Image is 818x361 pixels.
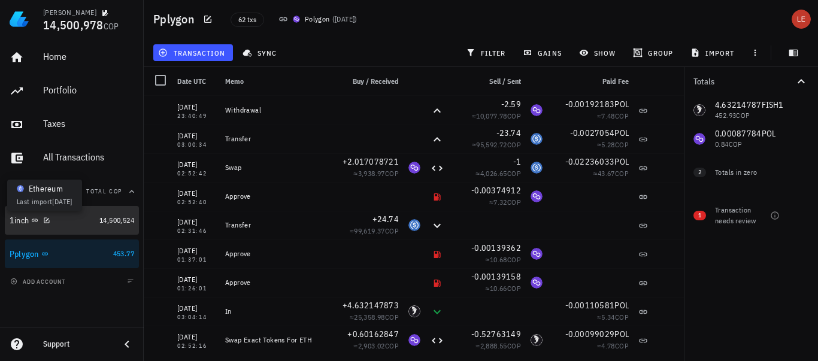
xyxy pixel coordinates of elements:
div: USDCE-icon [408,219,420,231]
a: Portfolio [5,77,139,105]
div: [PERSON_NAME] [43,8,96,17]
div: USDCE-icon [531,133,543,145]
div: Portfolio [43,84,134,96]
div: [DATE] [177,187,216,199]
button: show [574,44,623,61]
span: COP [615,313,629,321]
span: ≈ [354,169,399,178]
span: COP [507,284,521,293]
span: POL [614,99,629,110]
div: POL-icon [531,248,543,260]
div: Transfer [225,134,322,144]
span: -0.00192183 [565,99,615,110]
span: +2.017078721 [343,156,399,167]
div: avatar [792,10,811,29]
span: 10,077.78 [476,111,507,120]
span: -0.00139158 [471,271,521,282]
div: POL-icon [408,162,420,174]
span: ≈ [489,198,521,207]
span: -0.0027054 [570,128,615,138]
span: POL [614,300,629,311]
div: USDCE-icon [531,162,543,174]
span: 5.34 [601,313,615,321]
span: group [635,48,673,57]
span: 3,938.97 [358,169,385,178]
div: Transfer [225,220,322,230]
div: Sell / Sent [449,67,526,96]
div: 01:37:01 [177,257,216,263]
span: 43.67 [598,169,615,178]
span: -0.00374912 [471,185,521,196]
span: sync [245,48,277,57]
span: COP [385,169,399,178]
span: -0.52763149 [471,329,521,339]
button: filter [460,44,513,61]
span: 62 txs [238,13,256,26]
div: 02:52:42 [177,171,216,177]
span: gains [525,48,561,57]
span: Paid Fee [602,77,629,86]
span: show [581,48,616,57]
span: 2,888.55 [480,341,507,350]
div: [DATE] [177,331,216,343]
div: Approve [225,192,322,201]
span: [DATE] [335,14,355,23]
span: COP [507,111,521,120]
span: -0.00139362 [471,242,521,253]
div: [DATE] [177,274,216,286]
div: [DATE] [177,302,216,314]
span: ≈ [476,169,521,178]
div: 01:26:01 [177,286,216,292]
h1: Pplygon [153,10,199,29]
span: COP [615,341,629,350]
button: AccountsTotal COP [5,177,139,206]
div: [DATE] [177,101,216,113]
div: Support [43,339,110,349]
button: Totals [684,67,818,96]
span: 7.32 [493,198,507,207]
button: import [686,44,742,61]
span: COP [615,140,629,149]
span: ≈ [597,111,629,120]
span: ≈ [472,111,521,120]
span: ≈ [597,341,629,350]
a: Home [5,43,139,72]
span: +0.60162847 [347,329,399,339]
div: Totals in zero [715,167,784,178]
span: ≈ [354,341,399,350]
div: Paid Fee [547,67,634,96]
span: 25,358.98 [354,313,385,321]
span: -0.00099029 [565,329,615,339]
div: 02:52:40 [177,199,216,205]
span: 4,026.65 [480,169,507,178]
span: filter [468,48,506,57]
div: 03:04:14 [177,314,216,320]
span: COP [104,21,119,32]
span: Buy / Received [353,77,399,86]
span: 14,500,978 [43,17,104,33]
button: sync [238,44,284,61]
span: -2.59 [501,99,521,110]
span: 14,500,524 [99,216,134,225]
span: 1 [698,211,701,220]
div: Swap [225,163,322,172]
div: 02:31:46 [177,228,216,234]
button: group [628,44,680,61]
div: 03:00:34 [177,142,216,148]
span: ≈ [476,341,521,350]
div: [DATE] [177,159,216,171]
div: Taxes [43,118,134,129]
span: ≈ [593,169,629,178]
span: COP [385,226,399,235]
span: 95,592.72 [476,140,507,149]
div: POL-icon [531,104,543,116]
span: 453.77 [113,249,134,258]
span: Sell / Sent [489,77,521,86]
div: POL-icon [531,277,543,289]
div: Home [43,51,134,62]
div: Transaction needs review [715,205,765,226]
span: transaction [160,48,225,57]
div: Totals [693,77,794,86]
span: 10.66 [490,284,507,293]
div: Date UTC [172,67,220,96]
